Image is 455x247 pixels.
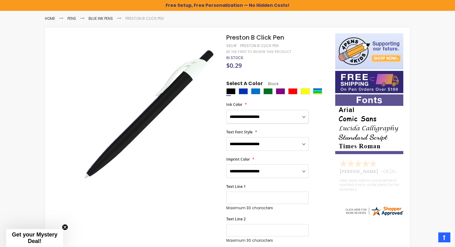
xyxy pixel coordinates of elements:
div: Black [226,88,236,94]
strong: SKU [226,43,238,48]
a: Blue ink Pens [89,16,113,21]
p: Maximum 30 characters [226,238,309,243]
span: OK [383,168,389,175]
a: Be the first to review this product [226,50,291,54]
div: Blue [239,88,248,94]
span: $0.29 [226,61,242,70]
span: Text Font Style [226,129,253,135]
span: Get your Mystery Deal! [12,232,57,244]
span: Text Line 2 [226,216,246,222]
a: Pens [67,16,76,21]
img: Free shipping on orders over $199 [335,71,403,93]
img: 4pens.com widget logo [344,206,404,217]
div: Very easy site to use boyfriend wanted me to order pens for his business [340,178,400,192]
button: Close teaser [62,224,68,230]
iframe: Google Customer Reviews [404,230,455,247]
div: Green [263,88,273,94]
div: Purple [276,88,285,94]
img: preston-b-black_1.jpg [76,42,218,184]
div: Yellow [301,88,310,94]
span: Text Line 1 [226,184,246,189]
span: Imprint Color [226,157,250,162]
span: [GEOGRAPHIC_DATA] [390,168,435,175]
div: Blue Light [251,88,260,94]
a: 4pens.com certificate URL [344,213,404,218]
span: Select A Color [226,80,263,89]
div: Preston B Click Pen [240,43,279,48]
a: Home [45,16,55,21]
span: - , [380,168,435,175]
div: Get your Mystery Deal!Close teaser [6,229,63,247]
img: 4pens 4 kids [335,33,403,69]
div: Assorted [313,88,322,94]
span: Preston B Click Pen [226,33,284,42]
div: Red [288,88,297,94]
span: Black [263,81,279,86]
li: Preston B Click Pen [125,16,164,21]
span: [PERSON_NAME] [340,168,380,175]
span: Ink Color [226,102,242,107]
span: In stock [226,55,243,60]
p: Maximum 30 characters [226,206,309,210]
div: Availability [226,55,243,60]
img: font-personalization-examples [335,94,403,154]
